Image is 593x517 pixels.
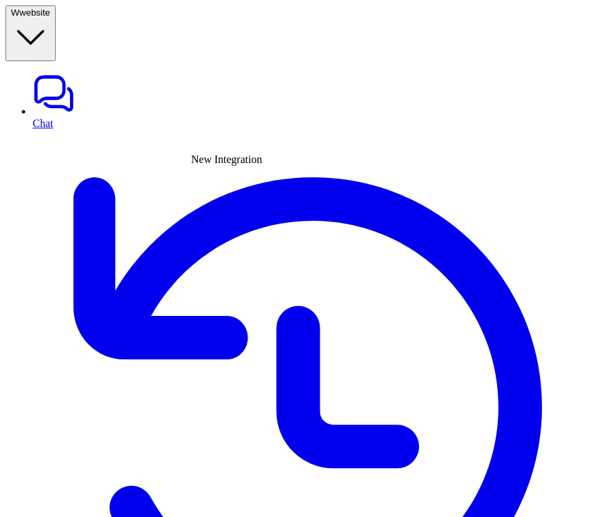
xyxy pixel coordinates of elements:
[11,7,20,18] span: W
[33,72,588,129] a: Chat
[5,5,56,61] button: Wwebsite
[20,7,50,18] span: website
[191,154,262,165] span: New Integration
